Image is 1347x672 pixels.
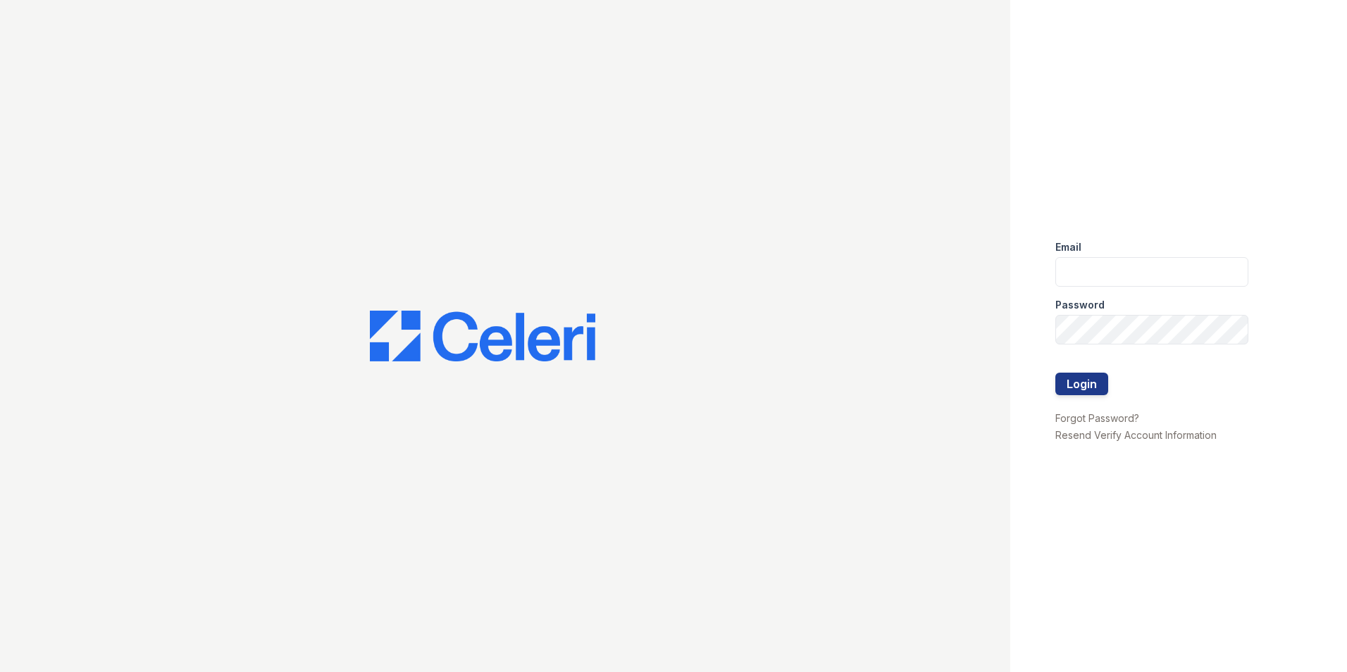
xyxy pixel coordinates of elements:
[1055,240,1081,254] label: Email
[1055,412,1139,424] a: Forgot Password?
[1055,298,1105,312] label: Password
[1055,373,1108,395] button: Login
[1055,429,1217,441] a: Resend Verify Account Information
[370,311,595,361] img: CE_Logo_Blue-a8612792a0a2168367f1c8372b55b34899dd931a85d93a1a3d3e32e68fde9ad4.png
